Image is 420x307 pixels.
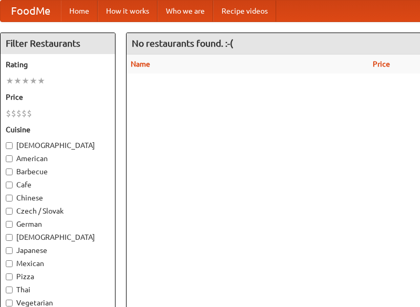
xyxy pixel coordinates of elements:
input: Pizza [6,273,13,280]
li: $ [22,108,27,119]
li: ★ [37,75,45,87]
label: [DEMOGRAPHIC_DATA] [6,232,110,242]
li: $ [11,108,16,119]
label: Pizza [6,271,110,282]
li: ★ [29,75,37,87]
input: Thai [6,287,13,293]
input: American [6,155,13,162]
label: American [6,153,110,164]
li: $ [27,108,32,119]
li: ★ [22,75,29,87]
label: Mexican [6,258,110,269]
a: Name [131,60,150,68]
h5: Price [6,92,110,102]
input: Barbecue [6,168,13,175]
a: Home [61,1,98,22]
a: FoodMe [1,1,61,22]
a: How it works [98,1,157,22]
input: [DEMOGRAPHIC_DATA] [6,142,13,149]
label: Japanese [6,245,110,256]
h5: Rating [6,59,110,70]
input: Chinese [6,195,13,202]
a: Recipe videos [213,1,276,22]
input: Mexican [6,260,13,267]
ng-pluralize: No restaurants found. :-( [132,38,233,48]
h5: Cuisine [6,124,110,135]
input: [DEMOGRAPHIC_DATA] [6,234,13,241]
a: Price [373,60,390,68]
input: Vegetarian [6,300,13,306]
input: Czech / Slovak [6,208,13,215]
li: ★ [14,75,22,87]
label: Czech / Slovak [6,206,110,216]
label: [DEMOGRAPHIC_DATA] [6,140,110,151]
a: Who we are [157,1,213,22]
input: Japanese [6,247,13,254]
label: Barbecue [6,166,110,177]
label: Cafe [6,179,110,190]
li: $ [16,108,22,119]
label: German [6,219,110,229]
input: German [6,221,13,228]
li: $ [6,108,11,119]
label: Thai [6,284,110,295]
label: Chinese [6,193,110,203]
li: ★ [6,75,14,87]
h4: Filter Restaurants [1,33,115,54]
input: Cafe [6,182,13,188]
